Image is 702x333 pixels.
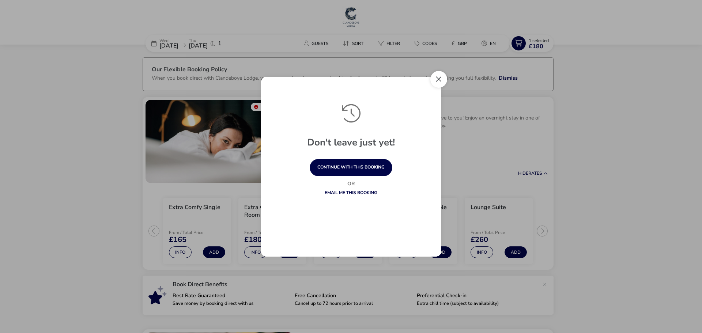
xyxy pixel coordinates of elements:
[430,71,447,88] button: Close
[310,159,392,176] button: continue with this booking
[272,138,431,159] h1: Don't leave just yet!
[292,180,409,188] p: Or
[261,77,441,257] div: exitPrevention
[325,190,377,196] a: Email me this booking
